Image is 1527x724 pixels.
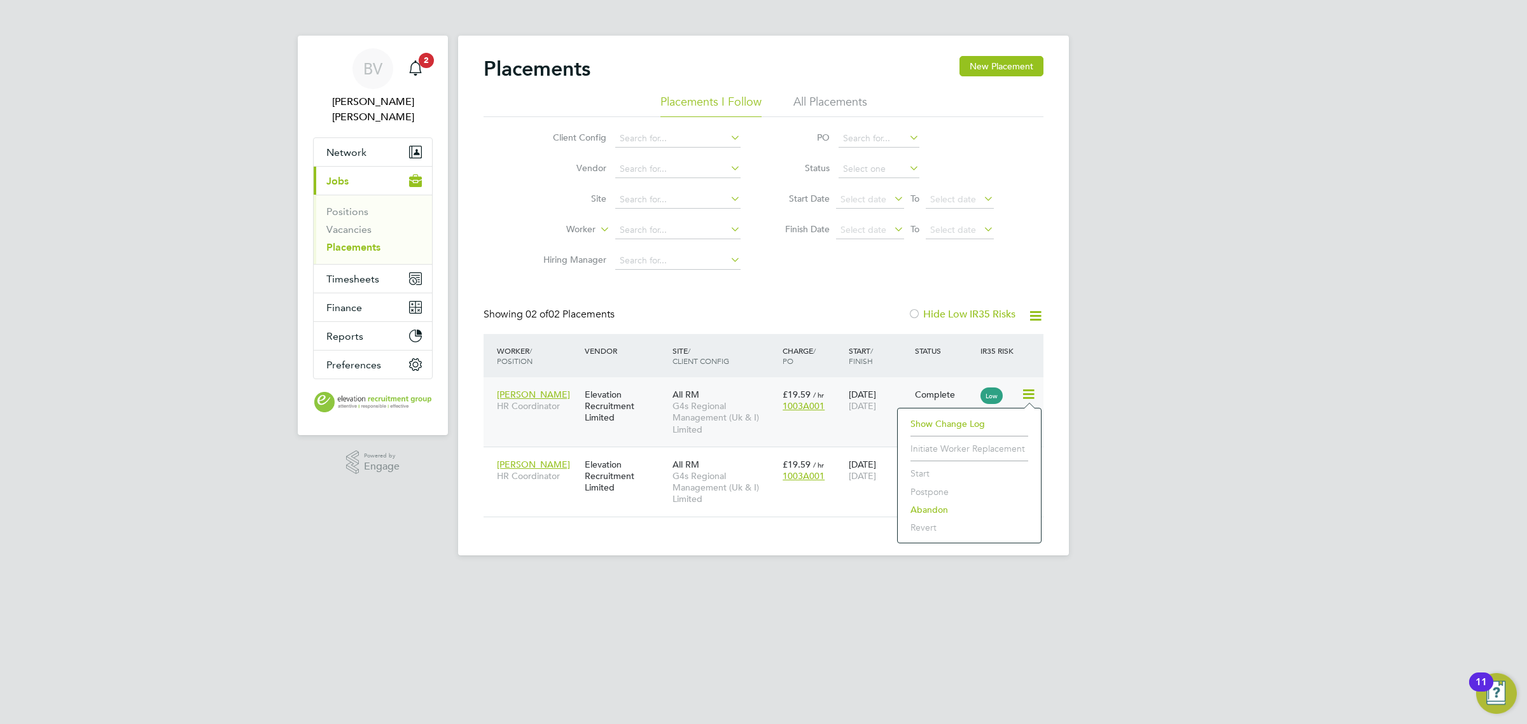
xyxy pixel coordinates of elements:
div: IR35 Risk [977,339,1021,362]
div: [DATE] [846,452,912,488]
span: / PO [783,345,816,366]
div: Vendor [582,339,669,362]
span: 1003A001 [783,470,825,482]
span: £19.59 [783,459,811,470]
a: 2 [403,48,428,89]
li: Show change log [904,415,1035,433]
span: [PERSON_NAME] [497,389,570,400]
a: [PERSON_NAME]HR CoordinatorElevation Recruitment LimitedAll RMG4s Regional Management (Uk & I) Li... [494,452,1043,463]
span: £19.59 [783,389,811,400]
label: Vendor [533,162,606,174]
span: [DATE] [849,470,876,482]
div: Elevation Recruitment Limited [582,382,669,430]
img: elevationrecruitmentgroup-logo-retina.png [314,392,431,412]
span: All RM [673,389,699,400]
input: Search for... [615,252,741,270]
div: Status [912,339,978,362]
li: Start [904,464,1035,482]
button: Jobs [314,167,432,195]
input: Search for... [615,221,741,239]
span: Engage [364,461,400,472]
span: / Client Config [673,345,729,366]
span: [DATE] [849,400,876,412]
span: To [907,221,923,237]
label: Hiring Manager [533,254,606,265]
button: Open Resource Center, 11 new notifications [1476,673,1517,714]
div: Site [669,339,779,372]
span: To [907,190,923,207]
div: Jobs [314,195,432,264]
span: Select date [930,193,976,205]
button: New Placement [959,56,1043,76]
span: BV [363,60,382,77]
input: Search for... [615,130,741,148]
nav: Main navigation [298,36,448,435]
span: 1003A001 [783,400,825,412]
span: Jobs [326,175,349,187]
span: Select date [840,224,886,235]
span: Network [326,146,366,158]
span: 2 [419,53,434,68]
div: Complete [915,389,975,400]
span: Finance [326,302,362,314]
span: Timesheets [326,273,379,285]
span: Reports [326,330,363,342]
label: Finish Date [772,223,830,235]
li: Placements I Follow [660,94,762,117]
input: Search for... [615,160,741,178]
li: Initiate Worker Replacement [904,440,1035,457]
button: Preferences [314,351,432,379]
a: Go to home page [313,392,433,412]
div: [DATE] [846,382,912,418]
span: Select date [840,193,886,205]
div: Worker [494,339,582,372]
div: Start [846,339,912,372]
a: Positions [326,205,368,218]
div: Showing [484,308,617,321]
li: Abandon [904,501,1035,519]
span: / hr [813,390,824,400]
div: Charge [779,339,846,372]
span: / hr [813,460,824,470]
a: Powered byEngage [346,450,400,475]
span: All RM [673,459,699,470]
a: BV[PERSON_NAME] [PERSON_NAME] [313,48,433,125]
span: 02 Placements [526,308,615,321]
label: Status [772,162,830,174]
h2: Placements [484,56,590,81]
span: 02 of [526,308,548,321]
a: [PERSON_NAME]HR CoordinatorElevation Recruitment LimitedAll RMG4s Regional Management (Uk & I) Li... [494,382,1043,393]
li: Revert [904,519,1035,536]
input: Select one [839,160,919,178]
span: HR Coordinator [497,400,578,412]
span: [PERSON_NAME] [497,459,570,470]
span: / Finish [849,345,873,366]
label: Site [533,193,606,204]
button: Timesheets [314,265,432,293]
input: Search for... [839,130,919,148]
span: Low [980,387,1003,404]
div: 11 [1475,682,1487,699]
button: Finance [314,293,432,321]
label: Worker [522,223,596,236]
span: Select date [930,224,976,235]
label: PO [772,132,830,143]
li: Postpone [904,483,1035,501]
span: Preferences [326,359,381,371]
span: HR Coordinator [497,470,578,482]
span: Bethany Louise Vaines [313,94,433,125]
label: Client Config [533,132,606,143]
label: Start Date [772,193,830,204]
span: Powered by [364,450,400,461]
li: All Placements [793,94,867,117]
span: / Position [497,345,533,366]
span: G4s Regional Management (Uk & I) Limited [673,470,776,505]
span: G4s Regional Management (Uk & I) Limited [673,400,776,435]
a: Placements [326,241,380,253]
a: Vacancies [326,223,372,235]
div: Elevation Recruitment Limited [582,452,669,500]
button: Network [314,138,432,166]
label: Hide Low IR35 Risks [908,308,1015,321]
input: Search for... [615,191,741,209]
button: Reports [314,322,432,350]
